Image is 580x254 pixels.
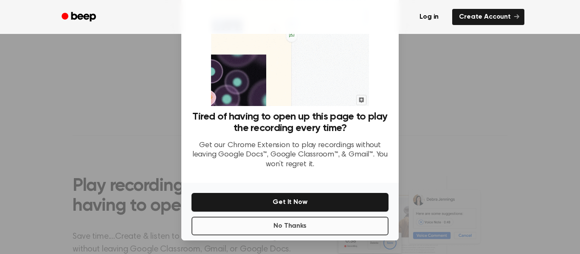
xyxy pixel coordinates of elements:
[191,111,389,134] h3: Tired of having to open up this page to play the recording every time?
[56,9,104,25] a: Beep
[191,193,389,212] button: Get It Now
[191,141,389,170] p: Get our Chrome Extension to play recordings without leaving Google Docs™, Google Classroom™, & Gm...
[452,9,524,25] a: Create Account
[411,7,447,27] a: Log in
[191,217,389,235] button: No Thanks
